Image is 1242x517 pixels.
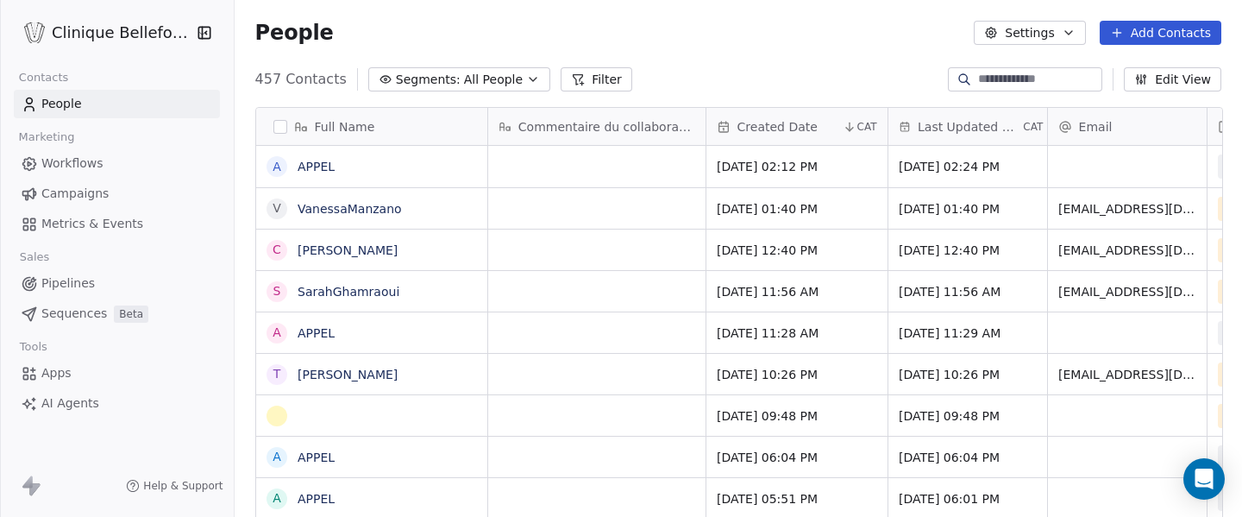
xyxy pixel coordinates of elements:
div: A [273,448,281,466]
a: [PERSON_NAME] [298,243,398,257]
button: Filter [561,67,632,91]
a: VanessaManzano [298,202,402,216]
a: SequencesBeta [14,299,220,328]
button: Clinique Bellefontaine [21,18,185,47]
span: Commentaire du collaborateur [518,118,695,136]
div: Full Name [256,108,487,145]
span: [EMAIL_ADDRESS][DOMAIN_NAME] [1058,200,1196,218]
span: [EMAIL_ADDRESS][DOMAIN_NAME] [1058,283,1196,300]
div: V [273,199,281,218]
span: [DATE] 12:40 PM [717,242,877,259]
span: [DATE] 10:26 PM [899,366,1037,383]
div: Commentaire du collaborateur [488,108,706,145]
span: [DATE] 11:29 AM [899,325,1037,342]
a: APPEL [298,492,335,506]
span: [EMAIL_ADDRESS][DOMAIN_NAME] [1058,366,1196,383]
span: Sales [12,244,57,270]
span: Sequences [41,305,107,323]
span: 457 Contacts [255,69,347,90]
span: Created Date [737,118,818,136]
span: Campaigns [41,185,109,203]
span: [DATE] 06:01 PM [899,490,1037,508]
span: Last Updated Date [918,118,1019,136]
div: Created DateCAT [706,108,888,145]
span: [EMAIL_ADDRESS][DOMAIN_NAME] [1058,242,1196,259]
a: Metrics & Events [14,210,220,238]
a: APPEL [298,326,335,340]
span: [DATE] 12:40 PM [899,242,1037,259]
span: [DATE] 11:28 AM [717,325,877,342]
div: C [273,241,281,259]
span: [DATE] 06:04 PM [717,449,877,466]
a: Workflows [14,149,220,178]
span: CAT [856,120,876,134]
div: S [273,282,280,300]
span: [DATE] 10:26 PM [717,366,877,383]
div: Last Updated DateCAT [888,108,1047,145]
span: Pipelines [41,274,95,293]
span: [DATE] 02:12 PM [717,158,877,175]
a: [PERSON_NAME] [298,368,398,381]
span: Full Name [315,118,375,136]
button: Add Contacts [1100,21,1221,45]
span: Help & Support [143,479,223,493]
a: AI Agents [14,389,220,418]
img: Logo_Bellefontaine_Black.png [24,22,45,43]
span: Email [1079,118,1113,136]
a: Pipelines [14,269,220,298]
a: Help & Support [126,479,223,493]
span: Contacts [11,65,76,91]
div: Email [1048,108,1207,145]
span: Apps [41,364,72,382]
span: CAT [1023,120,1043,134]
a: APPEL [298,451,335,464]
span: People [255,20,334,46]
span: Beta [114,306,148,323]
span: All People [464,71,523,89]
span: [DATE] 09:48 PM [717,407,877,425]
span: Segments: [396,71,461,89]
span: [DATE] 06:04 PM [899,449,1037,466]
a: People [14,90,220,118]
span: [DATE] 09:48 PM [899,407,1037,425]
div: Open Intercom Messenger [1183,458,1225,500]
span: Marketing [11,124,82,150]
div: T [273,365,280,383]
span: [DATE] 11:56 AM [717,283,877,300]
span: Tools [12,334,54,360]
a: Apps [14,359,220,388]
a: SarahGhamraoui [298,285,399,299]
span: Metrics & Events [41,215,143,233]
span: People [41,95,82,113]
div: A [273,158,281,176]
span: Workflows [41,154,103,173]
span: [DATE] 01:40 PM [717,200,877,218]
div: A [273,324,281,342]
button: Settings [974,21,1085,45]
span: AI Agents [41,394,99,413]
span: Clinique Bellefontaine [52,22,192,44]
button: Edit View [1124,67,1221,91]
span: [DATE] 02:24 PM [899,158,1037,175]
span: [DATE] 01:40 PM [899,200,1037,218]
a: Campaigns [14,180,220,208]
span: [DATE] 11:56 AM [899,283,1037,300]
div: A [273,489,281,508]
a: APPEL [298,160,335,173]
span: [DATE] 05:51 PM [717,490,877,508]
